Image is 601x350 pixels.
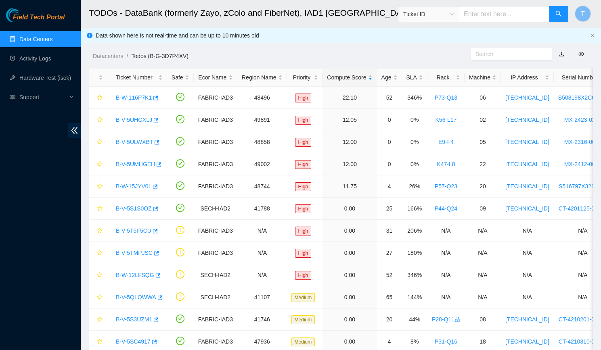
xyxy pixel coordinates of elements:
[459,6,549,22] input: Enter text here...
[402,220,427,242] td: 206%
[295,138,312,147] span: High
[436,117,457,123] a: K56-L17
[176,137,184,146] span: check-circle
[402,109,427,131] td: 0%
[116,94,152,101] a: B-W-116P7K1
[322,131,377,153] td: 12.00
[465,109,501,131] td: 02
[465,87,501,109] td: 06
[93,180,103,193] button: star
[237,109,287,131] td: 49891
[427,242,465,264] td: N/A
[194,220,237,242] td: FABRIC-IAD3
[93,135,103,148] button: star
[377,87,402,109] td: 52
[97,272,103,279] span: star
[581,9,585,19] span: T
[322,220,377,242] td: 0.00
[505,139,549,145] a: [TECHNICAL_ID]
[505,183,549,190] a: [TECHNICAL_ID]
[322,198,377,220] td: 0.00
[97,206,103,212] span: star
[237,220,287,242] td: N/A
[194,264,237,286] td: SECH-IAD2
[116,205,152,212] a: B-V-5S1S0OZ
[194,308,237,331] td: FABRIC-IAD3
[295,116,312,125] span: High
[295,94,312,102] span: High
[454,317,460,322] span: lock
[427,286,465,308] td: N/A
[93,335,103,348] button: star
[97,294,103,301] span: star
[237,198,287,220] td: 41788
[505,316,549,323] a: [TECHNICAL_ID]
[97,317,103,323] span: star
[194,131,237,153] td: FABRIC-IAD3
[505,205,549,212] a: [TECHNICAL_ID]
[377,264,402,286] td: 52
[553,48,570,60] button: download
[19,89,67,105] span: Support
[501,286,554,308] td: N/A
[402,153,427,175] td: 0%
[465,153,501,175] td: 22
[322,286,377,308] td: 0.00
[377,153,402,175] td: 0
[465,286,501,308] td: N/A
[116,183,151,190] a: B-W-15JYV0L
[116,139,153,145] a: B-V-5ULWXBT
[237,264,287,286] td: N/A
[505,161,549,167] a: [TECHNICAL_ID]
[432,316,460,323] a: P28-Q11lock
[377,109,402,131] td: 0
[427,220,465,242] td: N/A
[465,264,501,286] td: N/A
[6,15,65,25] a: Akamai TechnologiesField Tech Portal
[6,8,41,22] img: Akamai Technologies
[435,338,457,345] a: P31-Q16
[116,316,152,323] a: B-V-5S3UZM1
[93,202,103,215] button: star
[176,248,184,256] span: exclamation-circle
[97,139,103,146] span: star
[402,131,427,153] td: 0%
[176,181,184,190] span: check-circle
[465,131,501,153] td: 05
[176,226,184,234] span: exclamation-circle
[131,53,188,59] a: Todos (B-G-3D7P4XV)
[322,242,377,264] td: 0.00
[295,249,312,258] span: High
[291,293,315,302] span: Medium
[176,315,184,323] span: check-circle
[555,10,562,18] span: search
[237,87,287,109] td: 48496
[295,271,312,280] span: High
[475,50,541,58] input: Search
[194,175,237,198] td: FABRIC-IAD3
[68,123,81,138] span: double-left
[403,8,454,20] span: Ticket ID
[377,131,402,153] td: 0
[93,53,123,59] a: Datacenters
[237,308,287,331] td: 41746
[465,242,501,264] td: N/A
[194,87,237,109] td: FABRIC-IAD3
[116,250,153,256] a: B-V-5TMPJSC
[435,205,457,212] a: P44-Q24
[501,242,554,264] td: N/A
[93,291,103,304] button: star
[505,338,549,345] a: [TECHNICAL_ID]
[126,53,128,59] span: /
[19,55,51,62] a: Activity Logs
[176,292,184,301] span: exclamation-circle
[176,337,184,345] span: check-circle
[438,139,454,145] a: E9-F4
[578,51,584,57] span: eye
[295,182,312,191] span: High
[435,94,457,101] a: P73-Q13
[465,220,501,242] td: N/A
[194,198,237,220] td: SECH-IAD2
[176,93,184,101] span: check-circle
[176,115,184,123] span: check-circle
